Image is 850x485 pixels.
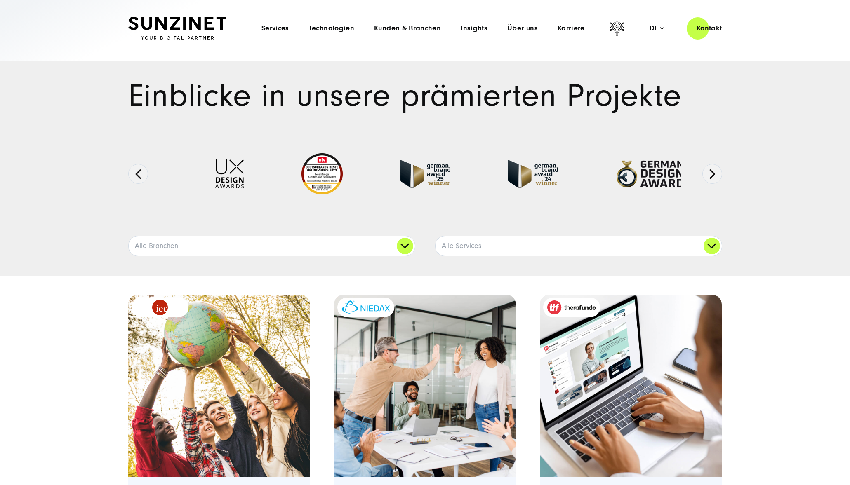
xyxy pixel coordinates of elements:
a: Alle Branchen [129,236,415,256]
a: Services [261,24,289,33]
div: de [650,24,664,33]
img: therafundo_10-2024_logo_2c [547,300,596,314]
a: Featured image: - Read full post: In 7 Wochen zur integrierten E-Commerce-Plattform | therafundo ... [540,295,722,477]
img: UX-Design-Awards - fullservice digital agentur SUNZINET [215,159,244,188]
a: Kontakt [687,16,732,40]
h1: Einblicke in unsere prämierten Projekte [128,80,722,112]
a: Featured image: eine Gruppe von Kollegen in einer modernen Büroumgebung, die einen Erfolg feiern.... [334,295,516,477]
img: Deutschlands beste Online Shops 2023 - boesner - Kunde - SUNZINET [301,153,343,194]
img: SUNZINET Full Service Digital Agentur [128,17,226,40]
a: Featured image: eine Gruppe von fünf verschiedenen jungen Menschen, die im Freien stehen und geme... [128,295,311,477]
a: Alle Services [436,236,722,256]
img: German Brand Award winner 2025 - Full Service Digital Agentur SUNZINET [400,160,450,188]
img: German-Brand-Award - fullservice digital agentur SUNZINET [508,160,558,188]
button: Next [702,164,722,184]
a: Technologien [309,24,354,33]
img: eine Gruppe von fünf verschiedenen jungen Menschen, die im Freien stehen und gemeinsam eine Weltk... [128,295,311,477]
a: Kunden & Branchen [374,24,441,33]
img: eine Gruppe von Kollegen in einer modernen Büroumgebung, die einen Erfolg feiern. Ein Mann gibt e... [334,295,516,477]
a: Karriere [558,24,585,33]
img: logo_IEC [152,300,168,315]
a: Über uns [507,24,538,33]
img: niedax-logo [341,300,390,315]
a: Insights [461,24,487,33]
button: Previous [128,164,148,184]
img: German-Design-Award - fullservice digital agentur SUNZINET [616,160,684,188]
